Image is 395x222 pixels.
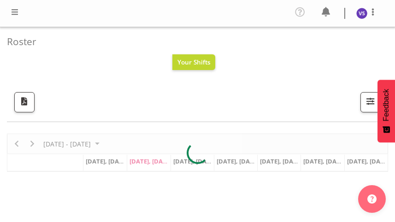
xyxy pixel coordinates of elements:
img: help-xxl-2.png [367,194,377,204]
button: Filter Shifts [360,92,381,112]
button: Download a PDF of the roster according to the set date range. [14,92,35,112]
img: virender-singh11427.jpg [356,8,367,19]
button: Feedback - Show survey [377,80,395,142]
h4: Roster [7,36,381,47]
span: Your Shifts [177,58,211,66]
button: Your Shifts [172,54,216,70]
span: Feedback [382,89,390,121]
